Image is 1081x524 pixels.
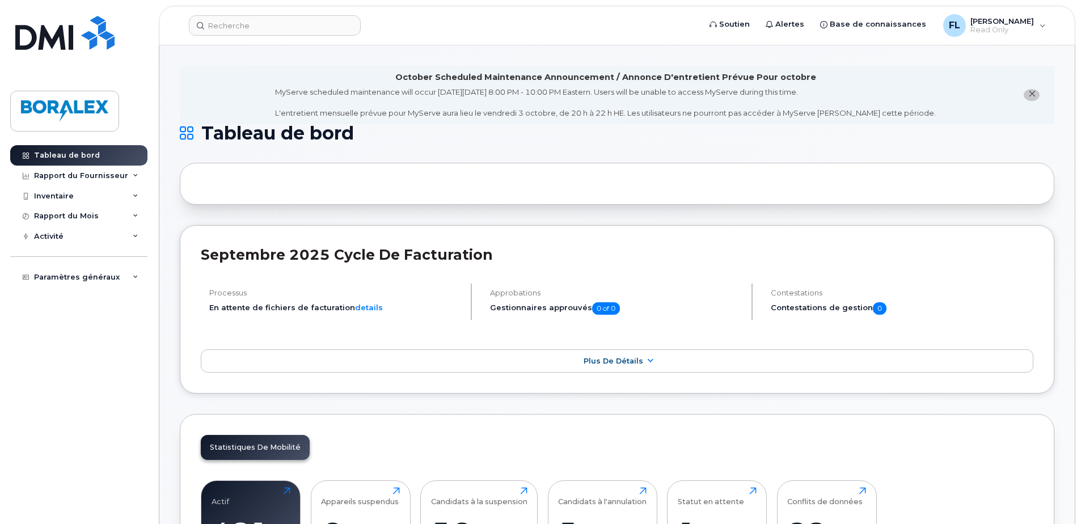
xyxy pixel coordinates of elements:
[490,289,742,297] h4: Approbations
[209,289,461,297] h4: Processus
[584,357,643,365] span: Plus de détails
[275,87,936,119] div: MyServe scheduled maintenance will occur [DATE][DATE] 8:00 PM - 10:00 PM Eastern. Users will be u...
[431,487,527,506] div: Candidats à la suspension
[771,302,1033,315] h5: Contestations de gestion
[201,246,1033,263] h2: septembre 2025 Cycle de facturation
[592,302,620,315] span: 0 of 0
[212,487,229,506] div: Actif
[321,487,399,506] div: Appareils suspendus
[201,125,354,142] span: Tableau de bord
[1024,89,1040,101] button: close notification
[558,487,647,506] div: Candidats à l'annulation
[771,289,1033,297] h4: Contestations
[490,302,742,315] h5: Gestionnaires approuvés
[787,487,863,506] div: Conflits de données
[355,303,383,312] a: details
[678,487,744,506] div: Statut en attente
[209,302,461,313] li: En attente de fichiers de facturation
[873,302,886,315] span: 0
[395,71,816,83] div: October Scheduled Maintenance Announcement / Annonce D'entretient Prévue Pour octobre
